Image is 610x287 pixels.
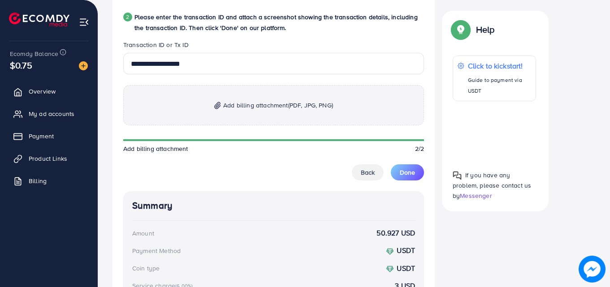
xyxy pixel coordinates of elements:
[7,127,91,145] a: Payment
[415,144,424,153] span: 2/2
[453,171,462,180] img: Popup guide
[29,109,74,118] span: My ad accounts
[132,200,415,211] h4: Summary
[397,245,415,255] strong: USDT
[288,101,333,110] span: (PDF, JPG, PNG)
[476,24,495,35] p: Help
[123,13,132,21] div: 2
[132,246,181,255] div: Payment Method
[397,263,415,273] strong: USDT
[223,100,333,111] span: Add billing attachment
[9,13,69,26] img: logo
[352,164,384,180] button: Back
[386,265,394,273] img: coin
[123,144,188,153] span: Add billing attachment
[134,12,424,33] p: Please enter the transaction ID and attach a screenshot showing the transaction details, includin...
[29,132,54,141] span: Payment
[468,75,531,96] p: Guide to payment via USDT
[7,172,91,190] a: Billing
[453,21,469,38] img: Popup guide
[29,176,47,185] span: Billing
[214,102,221,109] img: img
[579,256,606,283] img: image
[79,17,89,27] img: menu
[10,49,58,58] span: Ecomdy Balance
[7,150,91,167] a: Product Links
[453,170,531,200] span: If you have any problem, please contact us by
[132,264,160,273] div: Coin type
[132,229,154,238] div: Amount
[7,105,91,123] a: My ad accounts
[400,168,415,177] span: Done
[361,168,375,177] span: Back
[376,228,415,238] strong: 50.927 USD
[468,60,531,71] p: Click to kickstart!
[7,82,91,100] a: Overview
[391,164,424,180] button: Done
[386,248,394,256] img: coin
[460,191,492,200] span: Messenger
[123,40,424,53] legend: Transaction ID or Tx ID
[79,61,88,70] img: image
[29,87,56,96] span: Overview
[10,59,32,72] span: $0.75
[29,154,67,163] span: Product Links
